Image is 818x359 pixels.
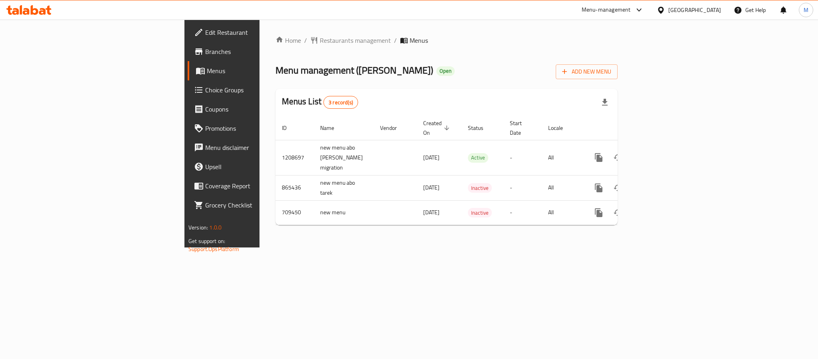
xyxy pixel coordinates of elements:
span: Menu management ( [PERSON_NAME] ) [275,61,433,79]
span: [DATE] [423,207,440,217]
td: All [542,175,583,200]
td: new menu abo tarek [314,175,374,200]
span: Vendor [380,123,407,133]
span: Upsell [205,162,315,172]
button: Change Status [608,203,628,222]
a: Choice Groups [188,80,321,100]
span: Inactive [468,183,492,193]
span: Menus [410,36,428,45]
a: Coupons [188,100,321,119]
td: - [503,140,542,175]
td: - [503,200,542,225]
div: Active [468,153,488,163]
span: Created On [423,118,452,138]
span: Start Date [510,118,532,138]
div: Total records count [323,96,358,109]
button: Add New Menu [556,64,618,79]
span: Branches [205,47,315,56]
div: [GEOGRAPHIC_DATA] [668,6,721,14]
span: ID [282,123,297,133]
a: Grocery Checklist [188,195,321,215]
a: Menus [188,61,321,80]
span: Edit Restaurant [205,28,315,37]
button: Change Status [608,178,628,197]
span: Menus [207,66,315,76]
a: Support.OpsPlatform [188,244,239,254]
button: Change Status [608,148,628,167]
span: Get support on: [188,236,225,246]
td: new menu [314,200,374,225]
a: Edit Restaurant [188,23,321,42]
span: Active [468,153,488,162]
span: Status [468,123,494,133]
td: All [542,200,583,225]
span: Promotions [205,124,315,133]
span: Choice Groups [205,85,315,95]
span: Open [436,68,455,74]
nav: breadcrumb [275,36,618,45]
button: more [589,203,608,222]
a: Branches [188,42,321,61]
span: [DATE] [423,182,440,193]
span: Name [320,123,345,133]
span: 1.0.0 [209,222,222,233]
div: Menu-management [582,5,631,15]
div: Export file [595,93,614,112]
a: Menu disclaimer [188,138,321,157]
button: more [589,178,608,197]
span: 3 record(s) [324,99,358,106]
span: Restaurants management [320,36,391,45]
span: Grocery Checklist [205,200,315,210]
table: enhanced table [275,116,672,225]
td: All [542,140,583,175]
h2: Menus List [282,96,358,109]
th: Actions [583,116,672,140]
span: Menu disclaimer [205,143,315,152]
span: M [804,6,808,14]
button: more [589,148,608,167]
span: Version: [188,222,208,233]
span: [DATE] [423,152,440,163]
td: - [503,175,542,200]
li: / [394,36,397,45]
span: Add New Menu [562,67,611,77]
span: Coverage Report [205,181,315,191]
a: Restaurants management [310,36,391,45]
span: Inactive [468,208,492,217]
td: new menu abo [PERSON_NAME] migration [314,140,374,175]
a: Upsell [188,157,321,176]
a: Promotions [188,119,321,138]
div: Open [436,66,455,76]
a: Coverage Report [188,176,321,195]
span: Coupons [205,104,315,114]
span: Locale [548,123,573,133]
